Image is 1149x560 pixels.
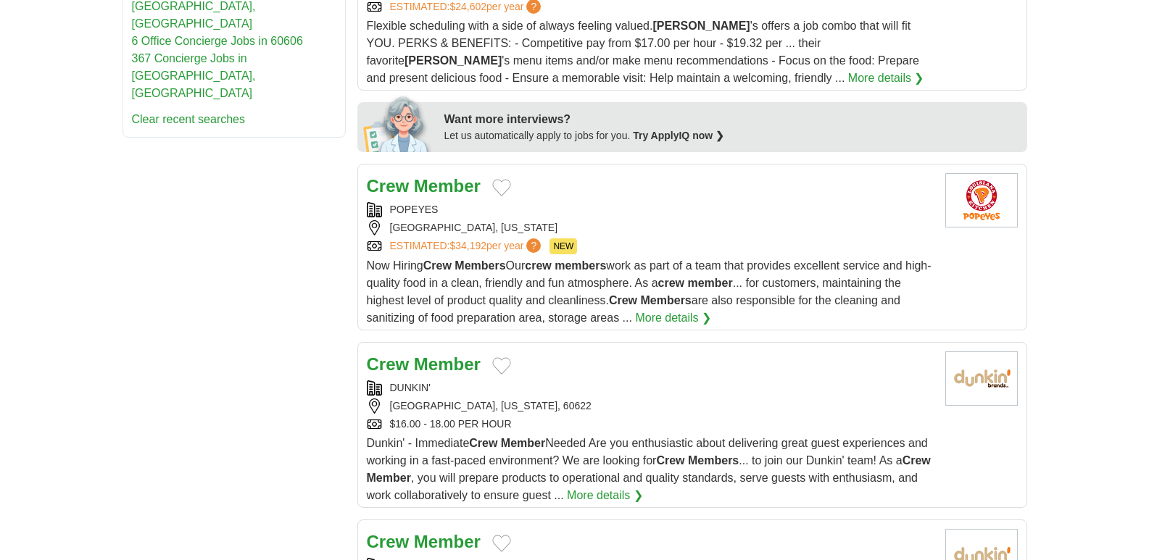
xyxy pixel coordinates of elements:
strong: Member [501,437,545,449]
img: Dunkin' Brands Group logo [945,351,1018,406]
div: [GEOGRAPHIC_DATA], [US_STATE], 60622 [367,398,934,414]
strong: [PERSON_NAME] [405,54,502,67]
a: Clear recent searches [132,113,246,125]
strong: Members [641,294,692,306]
strong: crew [658,277,684,289]
img: Popeyes Louisiana Kitchen logo [945,173,1018,227]
strong: Member [367,472,411,484]
strong: Crew [367,354,410,374]
a: Crew Member [367,532,481,551]
a: ESTIMATED:$34,192per year? [390,238,544,254]
div: Let us automatically apply to jobs for you. [444,128,1019,143]
strong: members [555,259,606,272]
div: [GEOGRAPHIC_DATA], [US_STATE] [367,220,934,235]
a: Crew Member [367,354,481,374]
strong: Members [455,259,505,272]
strong: [PERSON_NAME] [652,20,750,32]
strong: Crew [367,532,410,551]
a: 6 Office Concierge Jobs in 60606 [132,35,303,47]
a: More details ❯ [567,487,643,504]
strong: Member [414,176,481,196]
strong: Crew [656,454,684,467]
a: 367 Concierge Jobs in [GEOGRAPHIC_DATA], [GEOGRAPHIC_DATA] [132,52,256,99]
a: POPEYES [390,204,439,215]
strong: Members [688,454,739,467]
strong: Member [414,532,481,551]
strong: Crew [609,294,637,306]
a: More details ❯ [635,309,711,327]
a: DUNKIN' [390,382,431,393]
strong: crew [525,259,551,272]
strong: Member [414,354,481,374]
div: Want more interviews? [444,111,1019,128]
span: NEW [549,238,577,254]
a: More details ❯ [848,70,924,87]
a: Try ApplyIQ now ❯ [633,130,724,141]
span: Flexible scheduling with a side of always feeling valued. 's offers a job combo that will fit YOU... [367,20,919,84]
strong: member [687,277,732,289]
span: Dunkin' - Immediate Needed Are you enthusiastic about delivering great guest experiences and work... [367,437,931,501]
span: $24,602 [449,1,486,12]
strong: Crew [367,176,410,196]
strong: Crew [903,454,931,467]
a: Crew Member [367,176,481,196]
strong: Crew [469,437,497,449]
button: Add to favorite jobs [492,357,511,375]
span: ? [526,238,541,253]
strong: Crew [423,259,452,272]
button: Add to favorite jobs [492,179,511,196]
button: Add to favorite jobs [492,535,511,552]
span: $34,192 [449,240,486,251]
img: apply-iq-scientist.png [363,94,434,152]
span: Now Hiring Our work as part of a team that provides excellent service and high-quality food in a ... [367,259,932,324]
div: $16.00 - 18.00 PER HOUR [367,417,934,432]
